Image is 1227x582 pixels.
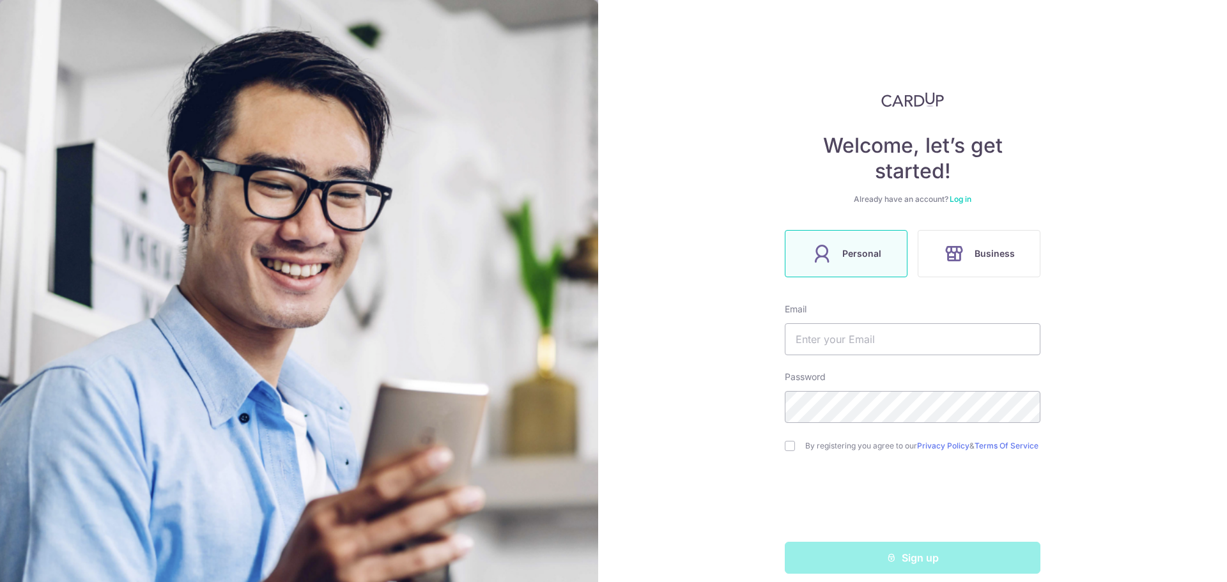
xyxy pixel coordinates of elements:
[785,371,826,383] label: Password
[815,477,1010,526] iframe: reCAPTCHA
[913,230,1046,277] a: Business
[881,92,944,107] img: CardUp Logo
[780,230,913,277] a: Personal
[785,194,1040,204] div: Already have an account?
[842,246,881,261] span: Personal
[975,246,1015,261] span: Business
[785,303,806,316] label: Email
[950,194,971,204] a: Log in
[785,323,1040,355] input: Enter your Email
[975,441,1038,450] a: Terms Of Service
[917,441,969,450] a: Privacy Policy
[785,133,1040,184] h4: Welcome, let’s get started!
[805,441,1040,451] label: By registering you agree to our &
